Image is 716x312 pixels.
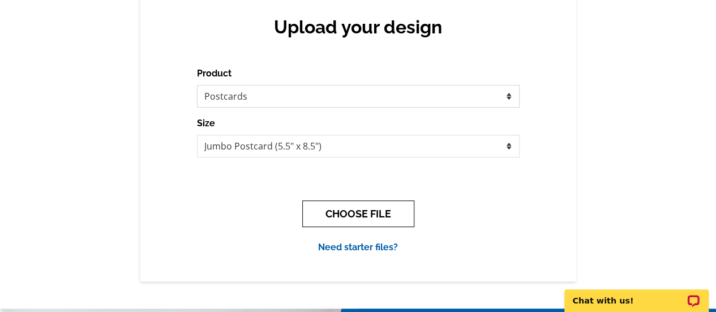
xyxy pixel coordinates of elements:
label: Product [197,67,231,80]
a: Need starter files? [318,242,398,253]
iframe: LiveChat chat widget [557,276,716,312]
label: Size [197,117,215,130]
h2: Upload your design [208,16,508,38]
button: CHOOSE FILE [302,200,414,227]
